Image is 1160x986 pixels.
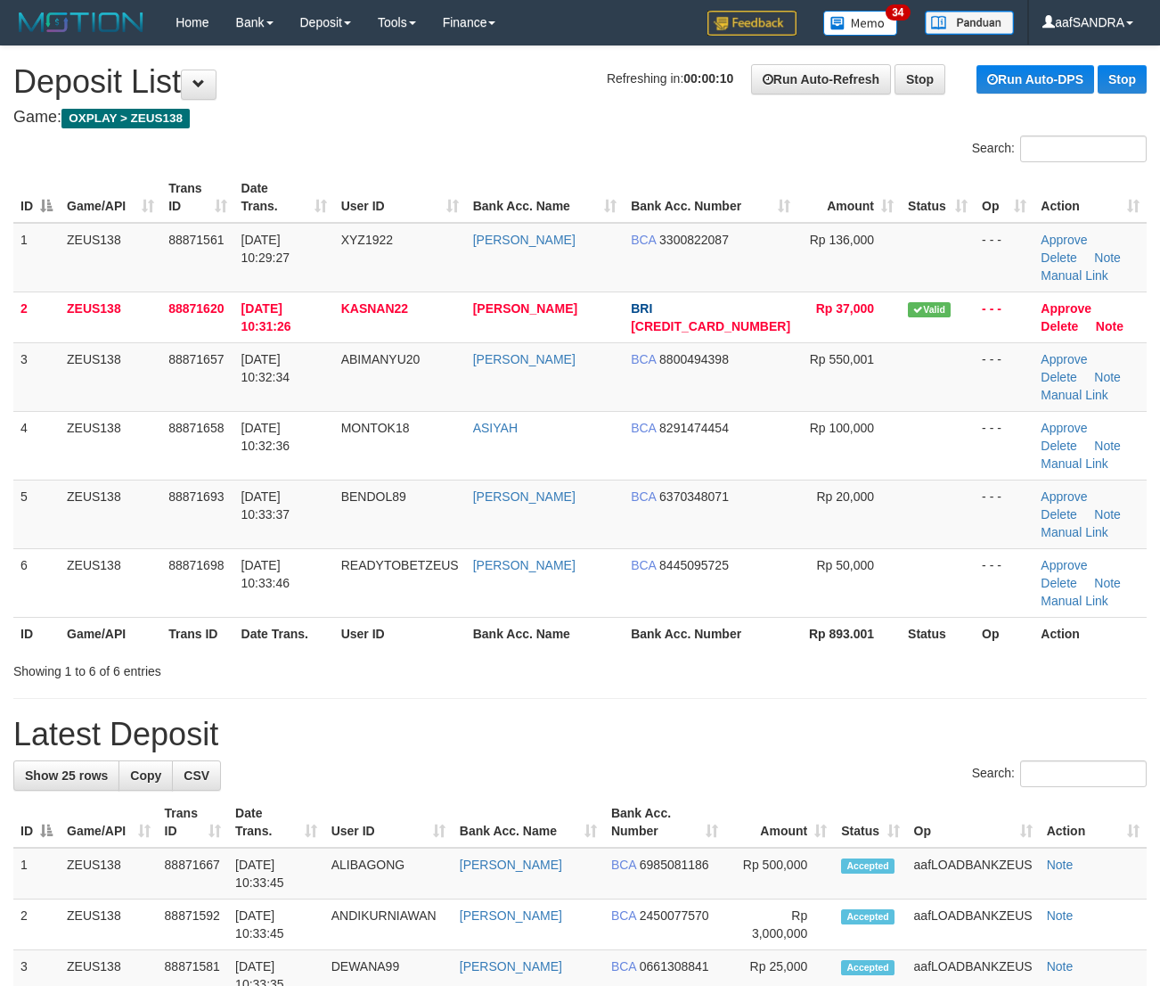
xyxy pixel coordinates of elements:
th: Game/API [60,617,161,650]
span: 88871658 [168,421,224,435]
td: Rp 500,000 [725,848,834,900]
th: Trans ID: activate to sort column ascending [158,797,229,848]
span: 88871693 [168,489,224,504]
td: 1 [13,848,60,900]
a: Delete [1041,251,1076,265]
span: 88871620 [168,301,224,316]
td: 2 [13,900,60,950]
span: Copy 3300822087 to clipboard [659,233,729,247]
th: Bank Acc. Name: activate to sort column ascending [453,797,604,848]
span: Copy 346601054124530 to clipboard [631,319,790,333]
span: Valid transaction [908,302,951,317]
a: Approve [1041,233,1087,247]
td: 2 [13,292,60,342]
a: [PERSON_NAME] [460,908,562,923]
td: 3 [13,342,60,411]
span: 34 [886,4,910,21]
span: Copy 6370348071 to clipboard [659,489,729,504]
a: Note [1096,319,1123,333]
span: [DATE] 10:32:34 [241,352,290,384]
span: BCA [631,489,656,504]
a: [PERSON_NAME] [473,558,576,572]
td: - - - [975,480,1033,548]
th: Status: activate to sort column ascending [901,172,975,223]
td: 5 [13,480,60,548]
th: Op: activate to sort column ascending [907,797,1040,848]
a: Stop [895,64,945,94]
a: [PERSON_NAME] [460,959,562,974]
h4: Game: [13,109,1147,127]
span: BCA [611,908,636,923]
span: BRI [631,301,652,316]
th: Game/API: activate to sort column ascending [60,797,158,848]
th: Date Trans. [234,617,334,650]
a: [PERSON_NAME] [473,233,576,247]
a: Manual Link [1041,525,1108,539]
td: 1 [13,223,60,292]
span: Accepted [841,960,895,975]
td: - - - [975,411,1033,480]
th: Action: activate to sort column ascending [1040,797,1147,848]
span: Accepted [841,909,895,924]
th: Rp 893.001 [797,617,901,650]
span: CSV [184,768,209,783]
span: Copy 6985081186 to clipboard [640,858,709,872]
span: Copy 2450077570 to clipboard [640,908,709,923]
span: ABIMANYU20 [341,352,421,366]
a: Run Auto-DPS [976,65,1094,94]
td: ZEUS138 [60,848,158,900]
th: Date Trans.: activate to sort column ascending [234,172,334,223]
span: Rp 136,000 [810,233,874,247]
span: Refreshing in: [607,71,733,86]
th: Trans ID: activate to sort column ascending [161,172,233,223]
a: Approve [1041,352,1087,366]
span: 88871698 [168,558,224,572]
h1: Deposit List [13,64,1147,100]
a: Approve [1041,301,1091,316]
th: Trans ID [161,617,233,650]
td: - - - [975,548,1033,617]
td: 88871667 [158,848,229,900]
a: Run Auto-Refresh [751,64,891,94]
span: Show 25 rows [25,768,108,783]
th: ID [13,617,60,650]
span: Copy 8800494398 to clipboard [659,352,729,366]
th: Action: activate to sort column ascending [1033,172,1147,223]
a: Show 25 rows [13,760,119,791]
td: - - - [975,292,1033,342]
a: [PERSON_NAME] [460,858,562,872]
img: Button%20Memo.svg [823,11,898,36]
td: ALIBAGONG [324,848,453,900]
td: [DATE] 10:33:45 [228,848,324,900]
th: Bank Acc. Number: activate to sort column ascending [624,172,797,223]
th: User ID: activate to sort column ascending [334,172,466,223]
span: 88871561 [168,233,224,247]
span: 88871657 [168,352,224,366]
td: ZEUS138 [60,480,161,548]
a: Note [1047,908,1074,923]
a: Delete [1041,319,1078,333]
a: Note [1094,370,1121,384]
a: [PERSON_NAME] [473,301,577,316]
th: ID: activate to sort column descending [13,797,60,848]
span: Rp 100,000 [810,421,874,435]
th: User ID: activate to sort column ascending [324,797,453,848]
a: Manual Link [1041,268,1108,283]
span: BCA [631,558,656,572]
a: Note [1094,576,1121,590]
strong: 00:00:10 [683,71,733,86]
a: Note [1047,858,1074,872]
td: 88871592 [158,900,229,950]
td: ZEUS138 [60,223,161,292]
a: Note [1094,251,1121,265]
span: XYZ1922 [341,233,393,247]
td: 6 [13,548,60,617]
a: Approve [1041,421,1087,435]
span: Copy 8291474454 to clipboard [659,421,729,435]
th: Bank Acc. Name: activate to sort column ascending [466,172,624,223]
td: [DATE] 10:33:45 [228,900,324,950]
img: Feedback.jpg [707,11,796,36]
a: Approve [1041,489,1087,504]
th: Amount: activate to sort column ascending [725,797,834,848]
td: aafLOADBANKZEUS [907,900,1040,950]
